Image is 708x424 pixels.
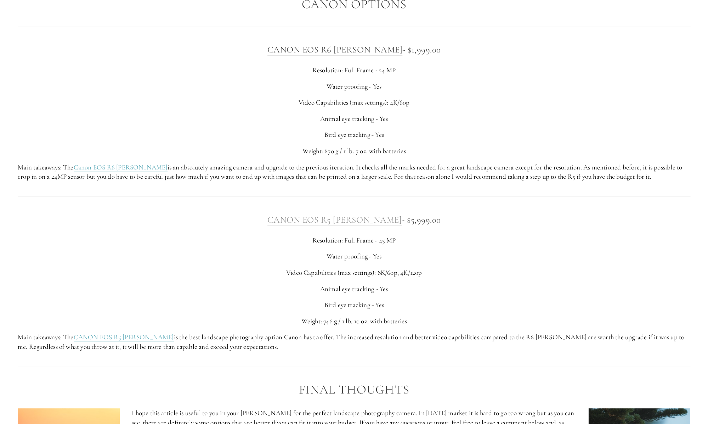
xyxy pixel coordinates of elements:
h3: - $5,999.00 [18,212,690,227]
p: Resolution: Full Frame - 45 MP [18,235,690,245]
p: Main takeaways: The is the best landscape photography option Canon has to offer. The increased re... [18,332,690,351]
p: Bird eye tracking - Yes [18,130,690,139]
a: CANON EOS R6 [PERSON_NAME] [267,44,402,55]
p: Resolution: Full Frame - 24 MP [18,65,690,75]
p: Water proofing - Yes [18,251,690,261]
p: Bird eye tracking - Yes [18,300,690,309]
a: CANON EOS R5 [PERSON_NAME] [74,333,174,341]
p: Animal eye tracking - Yes [18,284,690,294]
h3: - $1,999.00 [18,42,690,56]
p: Video Capabilities (max settings): 8K/60p, 4K/120p [18,268,690,277]
a: Canon EOS R6 [PERSON_NAME] [74,163,168,172]
a: CANON EOS R5 [PERSON_NAME] [267,214,402,225]
h2: Final Thoughts [18,383,690,396]
p: Animal eye tracking - Yes [18,114,690,123]
p: Main takeaways: The is an absolutely amazing camera and upgrade to the previous iteration. It che... [18,162,690,181]
p: Water proofing - Yes [18,82,690,91]
p: Video Capabilities (max settings): 4K/60p [18,97,690,107]
p: Weight: 746 g / 1 lb. 10 oz. with batteries [18,316,690,326]
p: Weight: 670 g / 1 lb. 7 oz. with batteries [18,146,690,156]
